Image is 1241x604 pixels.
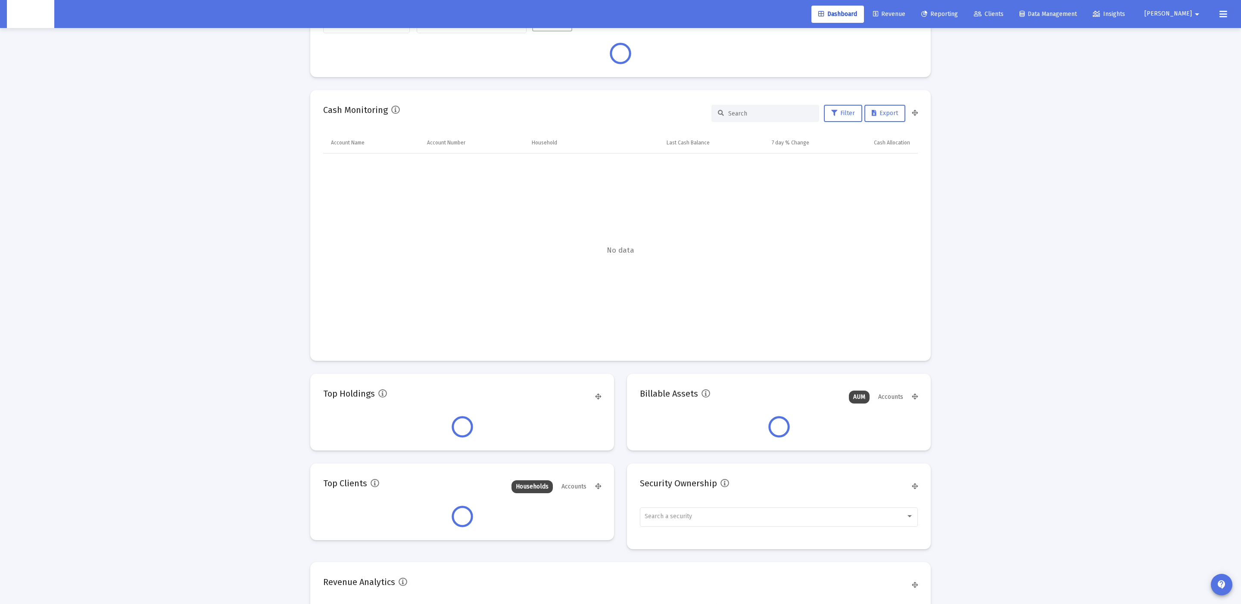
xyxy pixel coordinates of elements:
button: Export [864,105,905,122]
button: [PERSON_NAME] [1134,5,1213,22]
mat-icon: contact_support [1216,579,1227,590]
a: Reporting [914,6,965,23]
img: Dashboard [13,6,48,23]
td: Column Account Name [323,132,421,153]
h2: Cash Monitoring [323,103,388,117]
div: Account Number [427,139,465,146]
span: Search a security [645,513,692,520]
td: Column 7 day % Change [716,132,816,153]
span: Data Management [1020,10,1077,18]
h2: Top Holdings [323,387,375,401]
span: Revenue [873,10,905,18]
h2: Top Clients [323,476,367,490]
div: Accounts [874,391,907,404]
div: Cash Allocation [874,139,910,146]
span: [PERSON_NAME] [1144,10,1192,18]
a: Data Management [1013,6,1084,23]
td: Column Account Number [421,132,526,153]
h2: Billable Assets [640,387,698,401]
button: Filter [824,105,862,122]
h2: Revenue Analytics [323,575,395,589]
div: Data grid [323,132,918,348]
a: Dashboard [811,6,864,23]
span: No data [323,246,918,255]
span: Insights [1093,10,1125,18]
mat-icon: arrow_drop_down [1192,6,1202,23]
span: Reporting [921,10,958,18]
h2: Security Ownership [640,476,717,490]
div: 7 day % Change [772,139,809,146]
a: Revenue [866,6,912,23]
div: Accounts [557,480,591,493]
td: Column Cash Allocation [815,132,918,153]
span: Dashboard [818,10,857,18]
input: Search [728,110,813,117]
div: Household [532,139,557,146]
div: Last Cash Balance [667,139,710,146]
td: Column Last Cash Balance [605,132,716,153]
td: Column Household [526,132,605,153]
div: Account Name [331,139,365,146]
span: Filter [831,110,855,117]
div: AUM [849,391,870,404]
div: Households [511,480,553,493]
a: Clients [967,6,1010,23]
span: Clients [974,10,1004,18]
a: Insights [1086,6,1132,23]
span: Export [872,110,898,117]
